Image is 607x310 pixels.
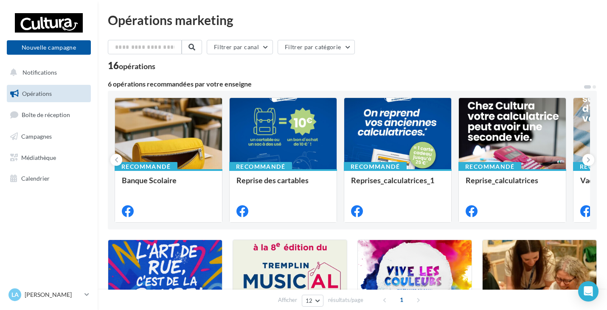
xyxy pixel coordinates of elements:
[351,176,444,193] div: Reprises_calculatrices_1
[122,176,215,193] div: Banque Scolaire
[344,162,407,171] div: Recommandé
[25,290,81,299] p: [PERSON_NAME]
[5,128,93,145] a: Campagnes
[229,162,292,171] div: Recommandé
[22,69,57,76] span: Notifications
[5,149,93,167] a: Médiathèque
[22,90,52,97] span: Opérations
[328,296,363,304] span: résultats/page
[236,176,330,193] div: Reprise des cartables
[7,40,91,55] button: Nouvelle campagne
[458,162,521,171] div: Recommandé
[11,290,19,299] span: La
[278,40,355,54] button: Filtrer par catégorie
[466,176,559,193] div: Reprise_calculatrices
[115,162,177,171] div: Recommandé
[21,154,56,161] span: Médiathèque
[302,295,323,307] button: 12
[7,287,91,303] a: La [PERSON_NAME]
[22,111,70,118] span: Boîte de réception
[578,281,599,302] div: Open Intercom Messenger
[207,40,273,54] button: Filtrer par canal
[108,14,597,26] div: Opérations marketing
[278,296,297,304] span: Afficher
[5,106,93,124] a: Boîte de réception
[21,133,52,140] span: Campagnes
[108,81,583,87] div: 6 opérations recommandées par votre enseigne
[119,62,155,70] div: opérations
[21,175,50,182] span: Calendrier
[5,64,89,81] button: Notifications
[306,297,313,304] span: 12
[5,85,93,103] a: Opérations
[395,293,408,307] span: 1
[5,170,93,187] a: Calendrier
[108,61,155,70] div: 16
